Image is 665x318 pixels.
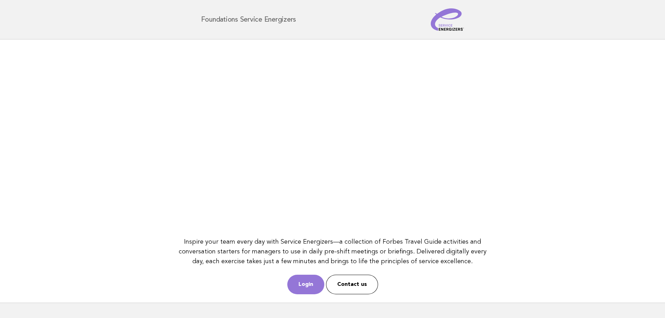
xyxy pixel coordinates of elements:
iframe: YouTube video player [175,48,490,225]
p: Inspire your team every day with Service Energizers—a collection of Forbes Travel Guide activitie... [175,237,490,266]
a: Contact us [326,275,378,294]
img: Service Energizers [431,8,464,31]
h1: Foundations Service Energizers [201,16,296,23]
a: Login [287,275,324,294]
